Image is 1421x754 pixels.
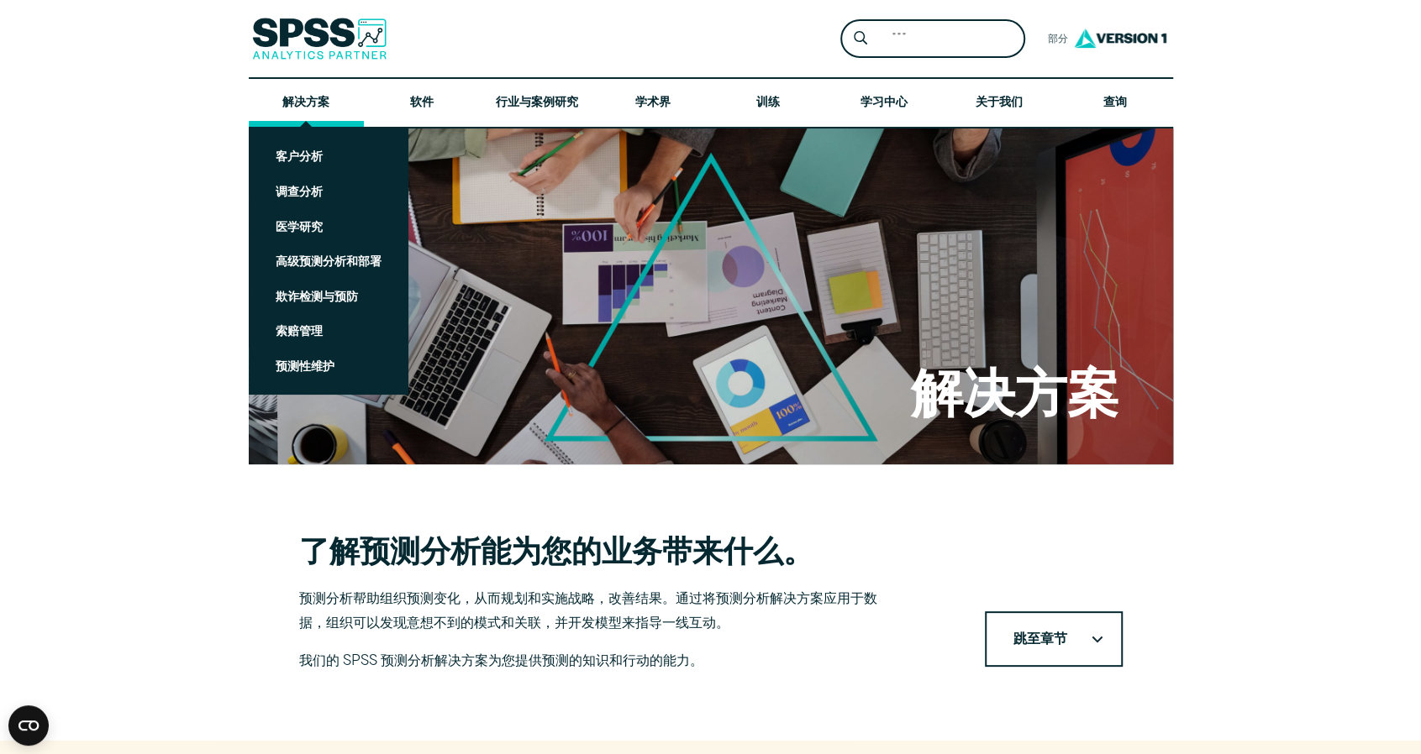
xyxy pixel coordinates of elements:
font: 学术界 [635,97,671,109]
font: 索赔管理 [276,326,323,338]
form: 网站标题搜索表单 [840,19,1025,59]
font: 高级预测分析和部署 [276,256,382,269]
font: 查询 [1103,97,1127,109]
button: 打开 CMP 小部件 [8,705,49,746]
a: 解决方案 [249,79,365,128]
font: 预测分析帮助组织预测变化，从而规划和实施战略，改善结果。通过将预测分析解决方案应用于数据，组织可以发现意想不到的模式和关联，并开发模型来指导一线互动。 [299,593,877,631]
svg: 搜索放大镜图标 [854,31,867,45]
img: SPSS 分析合作伙伴 [252,18,387,60]
font: 关于我们 [976,97,1023,109]
font: 学习中心 [860,97,908,109]
a: 软件 [364,79,480,128]
font: 医学研究 [276,222,323,234]
a: 关于我们 [942,79,1058,128]
a: 训练 [711,79,827,128]
img: Version1 徽标 [1070,23,1171,54]
a: 学术界 [595,79,711,128]
font: 解决方案 [911,357,1119,426]
nav: 目录 [985,611,1123,668]
font: 行业与案例研究 [496,97,578,109]
font: 了解预测分析能为您的业务带来什么。 [299,530,813,570]
font: 训练 [756,97,780,109]
a: 查询 [1057,79,1173,128]
font: 客户分析 [276,151,323,164]
ul: 解决方案 [249,127,408,394]
font: 部分 [1048,34,1068,45]
font: 预测性维护 [276,361,334,374]
font: 跳至章节 [1013,633,1067,647]
button: 跳至章节向下 V 形 [985,611,1123,668]
font: 调查分析 [276,186,323,199]
svg: 向下 V 形 [1092,636,1103,643]
button: 搜索放大镜图标 [845,24,876,55]
font: 解决方案 [282,97,329,109]
a: 行业与案例研究 [480,79,596,128]
font: 软件 [410,97,434,109]
font: 我们的 SPSS 预测分析解决方案为您提供预测的知识和行动的能力。 [299,655,703,668]
font: 欺诈检测与预防 [276,291,358,304]
nav: 网站主菜单的桌面版本 [249,79,1173,128]
a: 学习中心 [826,79,942,128]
